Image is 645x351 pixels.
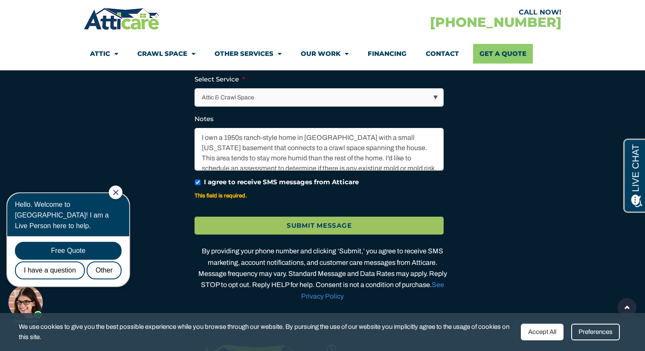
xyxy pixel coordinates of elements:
[301,44,349,64] a: Our Work
[90,44,118,64] a: Attic
[19,322,514,342] span: We use cookies to give you the best possible experience while you browse through our website. By ...
[195,115,214,123] label: Notes
[571,324,620,340] div: Preferences
[21,7,69,17] span: Opens a chat window
[301,281,444,299] a: See Privacy Policy
[426,44,459,64] a: Contact
[195,191,444,200] div: This field is required.
[137,44,195,64] a: Crawl Space
[90,44,555,64] nav: Menu
[195,75,245,84] label: Select Service
[195,217,444,235] input: Submit Message
[4,185,141,325] iframe: Chat Invitation
[521,324,564,340] div: Accept All
[368,44,407,64] a: Financing
[322,9,561,16] div: CALL NOW!
[195,128,444,171] textarea: I own a 1950s ranch-style home in [GEOGRAPHIC_DATA] with a small [US_STATE] basement that connect...
[473,44,533,64] a: Get A Quote
[204,177,359,187] label: I agree to receive SMS messages from Atticare
[195,246,450,302] div: By providing your phone number and clicking ‘Submit,’ you agree to receive SMS marketing, account...
[215,44,282,64] a: Other Services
